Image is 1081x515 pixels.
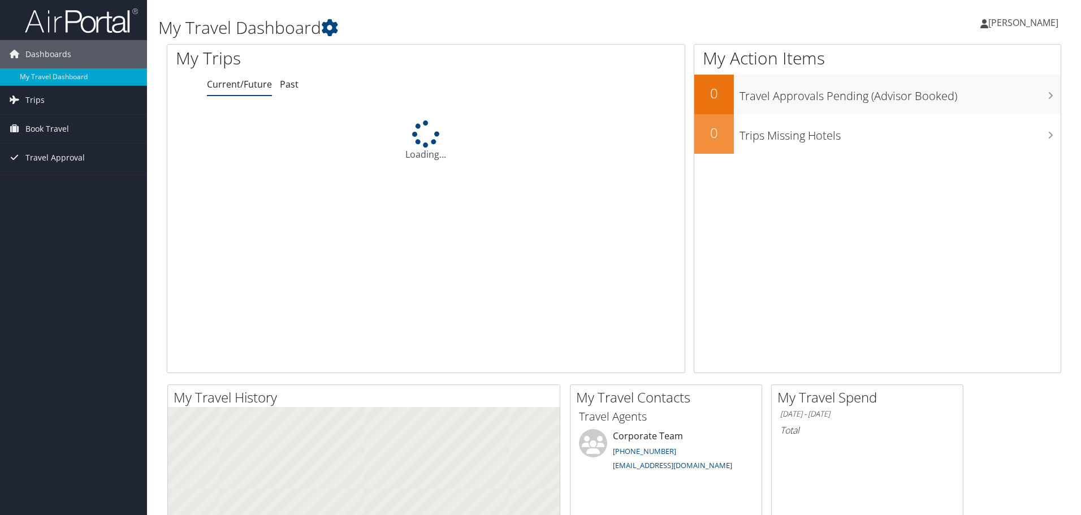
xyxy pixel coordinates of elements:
[980,6,1070,40] a: [PERSON_NAME]
[25,7,138,34] img: airportal-logo.png
[174,388,560,407] h2: My Travel History
[573,429,759,475] li: Corporate Team
[158,16,766,40] h1: My Travel Dashboard
[579,409,753,425] h3: Travel Agents
[777,388,963,407] h2: My Travel Spend
[694,123,734,142] h2: 0
[780,424,954,436] h6: Total
[694,114,1061,154] a: 0Trips Missing Hotels
[576,388,762,407] h2: My Travel Contacts
[280,78,299,90] a: Past
[613,460,732,470] a: [EMAIL_ADDRESS][DOMAIN_NAME]
[694,46,1061,70] h1: My Action Items
[25,40,71,68] span: Dashboards
[694,84,734,103] h2: 0
[613,446,676,456] a: [PHONE_NUMBER]
[25,86,45,114] span: Trips
[167,120,685,161] div: Loading...
[694,75,1061,114] a: 0Travel Approvals Pending (Advisor Booked)
[176,46,461,70] h1: My Trips
[740,122,1061,144] h3: Trips Missing Hotels
[25,115,69,143] span: Book Travel
[740,83,1061,104] h3: Travel Approvals Pending (Advisor Booked)
[207,78,272,90] a: Current/Future
[780,409,954,419] h6: [DATE] - [DATE]
[988,16,1058,29] span: [PERSON_NAME]
[25,144,85,172] span: Travel Approval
